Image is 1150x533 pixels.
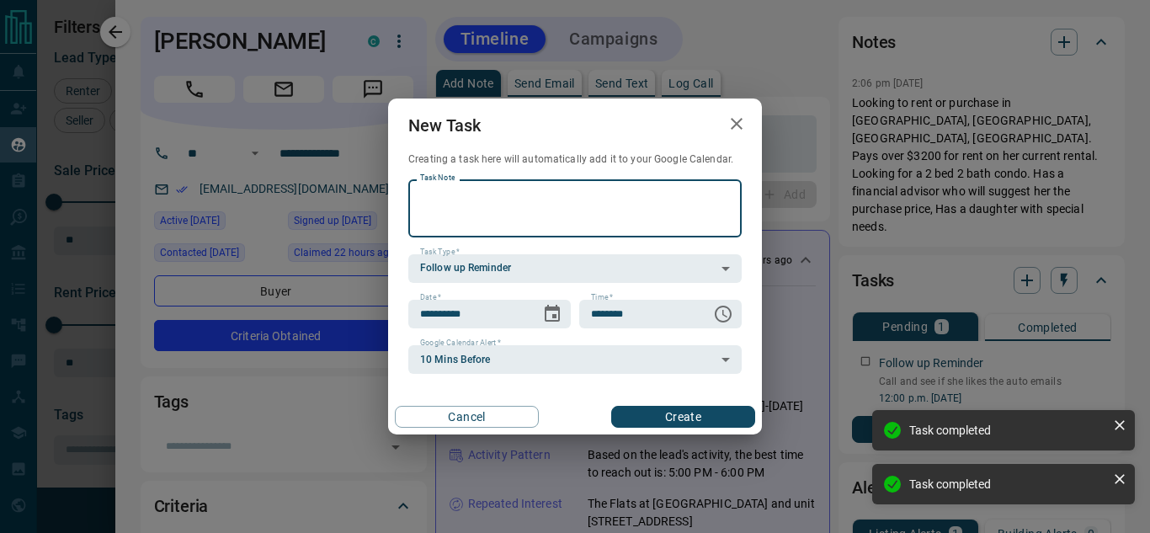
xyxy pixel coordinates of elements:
div: Task completed [909,477,1106,491]
label: Time [591,292,613,303]
div: Task completed [909,424,1106,437]
p: Creating a task here will automatically add it to your Google Calendar. [408,152,742,167]
label: Date [420,292,441,303]
label: Google Calendar Alert [420,338,501,349]
label: Task Note [420,173,455,184]
button: Choose date, selected date is Aug 13, 2025 [535,297,569,331]
div: Follow up Reminder [408,254,742,283]
label: Task Type [420,247,460,258]
h2: New Task [388,99,501,152]
div: 10 Mins Before [408,345,742,374]
button: Cancel [395,406,539,428]
button: Choose time, selected time is 6:00 AM [706,297,740,331]
button: Create [611,406,755,428]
